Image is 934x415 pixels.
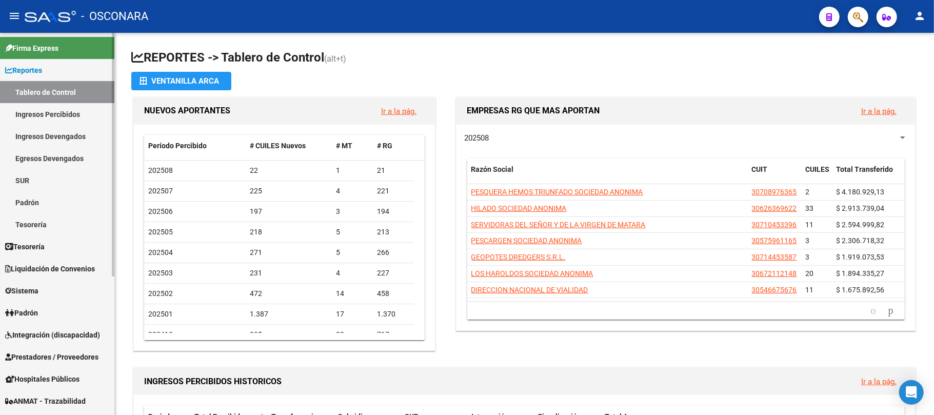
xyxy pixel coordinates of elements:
[752,188,797,196] span: 30708976365
[332,135,373,157] datatable-header-cell: # MT
[250,185,328,197] div: 225
[377,329,410,341] div: 717
[806,165,830,173] span: CUILES
[148,289,173,298] span: 202502
[140,72,223,90] div: Ventanilla ARCA
[837,286,885,294] span: $ 1.675.892,56
[899,380,924,405] div: Open Intercom Messenger
[471,221,646,229] span: SERVIDORAS DEL SEÑOR Y DE LA VIRGEN DE MATARA
[471,188,643,196] span: PESQUERA HEMOS TRIUNFADO SOCIEDAD ANONIMA
[250,142,306,150] span: # CUILES Nuevos
[5,65,42,76] span: Reportes
[752,236,797,245] span: 30575961165
[336,206,369,218] div: 3
[377,185,410,197] div: 221
[250,329,328,341] div: 805
[837,253,885,261] span: $ 1.919.073,53
[837,269,885,278] span: $ 1.894.335,27
[806,236,810,245] span: 3
[148,330,173,339] span: 202412
[336,247,369,259] div: 5
[377,308,410,320] div: 1.370
[5,43,58,54] span: Firma Express
[837,221,885,229] span: $ 2.594.999,82
[336,165,369,176] div: 1
[5,351,98,363] span: Prestadores / Proveedores
[837,204,885,212] span: $ 2.913.739,04
[866,305,881,317] a: go to previous page
[250,288,328,300] div: 472
[752,253,797,261] span: 30714453587
[884,305,898,317] a: go to next page
[336,329,369,341] div: 88
[802,159,832,192] datatable-header-cell: CUILES
[752,204,797,212] span: 30626369622
[250,165,328,176] div: 22
[148,187,173,195] span: 202507
[148,207,173,215] span: 202506
[806,286,814,294] span: 11
[81,5,148,28] span: - OSCONARA
[148,310,173,318] span: 202501
[5,396,86,407] span: ANMAT - Trazabilidad
[748,159,802,192] datatable-header-cell: CUIT
[148,269,173,277] span: 202503
[250,247,328,259] div: 271
[8,10,21,22] mat-icon: menu
[336,185,369,197] div: 4
[250,267,328,279] div: 231
[752,165,768,173] span: CUIT
[467,106,600,115] span: EMPRESAS RG QUE MAS APORTAN
[837,236,885,245] span: $ 2.306.718,32
[471,204,567,212] span: HILADO SOCIEDAD ANONIMA
[853,102,905,121] button: Ir a la pág.
[806,253,810,261] span: 3
[336,267,369,279] div: 4
[471,286,588,294] span: DIRECCION NACIONAL DE VIALIDAD
[5,373,80,385] span: Hospitales Públicos
[336,288,369,300] div: 14
[373,135,414,157] datatable-header-cell: # RG
[144,377,282,386] span: INGRESOS PERCIBIDOS HISTORICOS
[148,228,173,236] span: 202505
[377,288,410,300] div: 458
[377,267,410,279] div: 227
[250,226,328,238] div: 218
[471,269,593,278] span: LOS HAROLDOS SOCIEDAD ANONIMA
[336,226,369,238] div: 5
[806,204,814,212] span: 33
[250,308,328,320] div: 1.387
[250,206,328,218] div: 197
[806,188,810,196] span: 2
[861,107,897,116] a: Ir a la pág.
[806,269,814,278] span: 20
[381,107,416,116] a: Ir a la pág.
[336,308,369,320] div: 17
[913,10,926,22] mat-icon: person
[377,206,410,218] div: 194
[144,135,246,157] datatable-header-cell: Período Percibido
[377,142,392,150] span: # RG
[246,135,332,157] datatable-header-cell: # CUILES Nuevos
[148,248,173,256] span: 202504
[373,102,425,121] button: Ir a la pág.
[377,165,410,176] div: 21
[377,247,410,259] div: 266
[464,133,489,143] span: 202508
[752,269,797,278] span: 30672112148
[752,221,797,229] span: 30710453396
[806,221,814,229] span: 11
[148,142,207,150] span: Período Percibido
[752,286,797,294] span: 30546675676
[5,241,45,252] span: Tesorería
[471,236,582,245] span: PESCARGEN SOCIEDAD ANONIMA
[471,165,514,173] span: Razón Social
[5,329,100,341] span: Integración (discapacidad)
[377,226,410,238] div: 213
[837,188,885,196] span: $ 4.180.929,13
[832,159,904,192] datatable-header-cell: Total Transferido
[471,253,566,261] span: GEOPOTES DREDGERS S.R.L.
[5,307,38,319] span: Padrón
[5,285,38,297] span: Sistema
[837,165,893,173] span: Total Transferido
